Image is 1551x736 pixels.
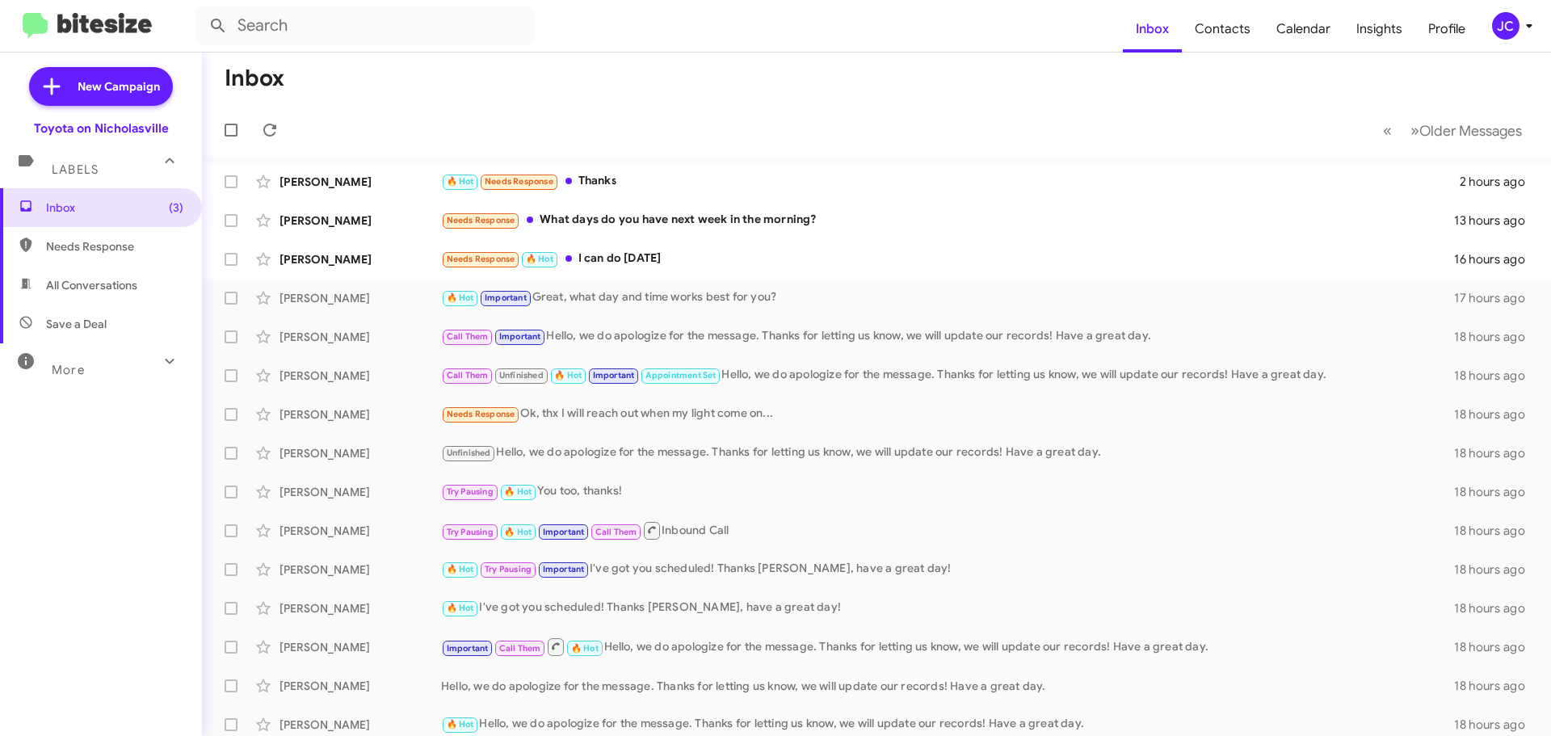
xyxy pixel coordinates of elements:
div: [PERSON_NAME] [280,523,441,539]
h1: Inbox [225,65,284,91]
span: Needs Response [46,238,183,254]
span: Contacts [1182,6,1263,53]
span: « [1383,120,1392,141]
span: Needs Response [447,215,515,225]
a: New Campaign [29,67,173,106]
span: (3) [169,200,183,216]
div: Hello, we do apologize for the message. Thanks for letting us know, we will update our records! H... [441,327,1454,346]
div: I've got you scheduled! Thanks [PERSON_NAME], have a great day! [441,599,1454,617]
span: Needs Response [447,409,515,419]
div: 13 hours ago [1454,212,1538,229]
button: Next [1401,114,1532,147]
span: Important [543,564,585,574]
span: 🔥 Hot [447,603,474,613]
span: Labels [52,162,99,177]
span: 🔥 Hot [447,564,474,574]
span: 🔥 Hot [447,176,474,187]
div: [PERSON_NAME] [280,561,441,578]
span: 🔥 Hot [526,254,553,264]
span: Try Pausing [447,527,494,537]
a: Insights [1343,6,1415,53]
span: Important [499,331,541,342]
a: Profile [1415,6,1478,53]
span: Needs Response [485,176,553,187]
div: [PERSON_NAME] [280,368,441,384]
a: Inbox [1123,6,1182,53]
div: 18 hours ago [1454,329,1538,345]
span: Appointment Set [645,370,717,381]
span: Important [485,292,527,303]
div: 18 hours ago [1454,484,1538,500]
span: More [52,363,85,377]
div: 18 hours ago [1454,368,1538,384]
div: [PERSON_NAME] [280,251,441,267]
div: 18 hours ago [1454,445,1538,461]
span: Important [447,643,489,654]
button: Previous [1373,114,1402,147]
span: Inbox [46,200,183,216]
div: [PERSON_NAME] [280,678,441,694]
div: [PERSON_NAME] [280,600,441,616]
nav: Page navigation example [1374,114,1532,147]
div: 2 hours ago [1460,174,1538,190]
div: Ok, thx I will reach out when my light come on... [441,405,1454,423]
span: 🔥 Hot [447,292,474,303]
span: Important [543,527,585,537]
div: Hello, we do apologize for the message. Thanks for letting us know, we will update our records! H... [441,715,1454,734]
span: Needs Response [447,254,515,264]
span: Important [593,370,635,381]
span: All Conversations [46,277,137,293]
div: [PERSON_NAME] [280,174,441,190]
div: 18 hours ago [1454,717,1538,733]
div: [PERSON_NAME] [280,290,441,306]
span: Try Pausing [447,486,494,497]
span: Older Messages [1419,122,1522,140]
div: 18 hours ago [1454,639,1538,655]
div: [PERSON_NAME] [280,717,441,733]
span: 🔥 Hot [571,643,599,654]
div: Inbound Call [441,520,1454,540]
span: 🔥 Hot [447,719,474,730]
div: You too, thanks! [441,482,1454,501]
div: [PERSON_NAME] [280,445,441,461]
div: [PERSON_NAME] [280,639,441,655]
div: I've got you scheduled! Thanks [PERSON_NAME], have a great day! [441,560,1454,578]
div: [PERSON_NAME] [280,406,441,423]
div: [PERSON_NAME] [280,212,441,229]
span: Save a Deal [46,316,107,332]
div: JC [1492,12,1519,40]
div: [PERSON_NAME] [280,329,441,345]
div: 18 hours ago [1454,406,1538,423]
span: Call Them [595,527,637,537]
div: What days do you have next week in the morning? [441,211,1454,229]
div: [PERSON_NAME] [280,484,441,500]
span: Unfinished [499,370,544,381]
span: 🔥 Hot [554,370,582,381]
span: Call Them [447,370,489,381]
span: Try Pausing [485,564,532,574]
span: 🔥 Hot [504,486,532,497]
span: 🔥 Hot [504,527,532,537]
span: Unfinished [447,448,491,458]
button: JC [1478,12,1533,40]
div: 18 hours ago [1454,561,1538,578]
div: Hello, we do apologize for the message. Thanks for letting us know, we will update our records! H... [441,366,1454,385]
div: Hello, we do apologize for the message. Thanks for letting us know, we will update our records! H... [441,637,1454,657]
span: New Campaign [78,78,160,95]
div: 16 hours ago [1454,251,1538,267]
span: Call Them [499,643,541,654]
div: Great, what day and time works best for you? [441,288,1454,307]
input: Search [195,6,535,45]
div: 18 hours ago [1454,600,1538,616]
div: I can do [DATE] [441,250,1454,268]
div: 18 hours ago [1454,523,1538,539]
div: Toyota on Nicholasville [34,120,169,137]
span: Call Them [447,331,489,342]
span: » [1410,120,1419,141]
a: Calendar [1263,6,1343,53]
div: Hello, we do apologize for the message. Thanks for letting us know, we will update our records! H... [441,678,1454,694]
